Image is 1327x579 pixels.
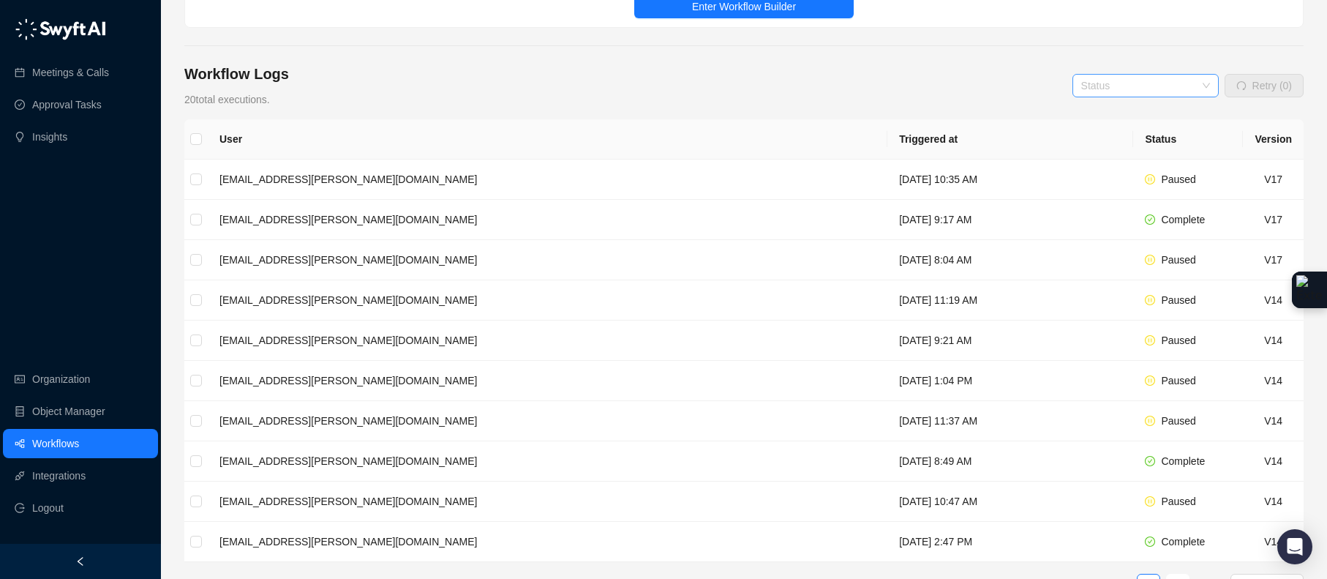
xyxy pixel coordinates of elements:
[1145,376,1155,386] span: pause-circle
[1145,537,1155,547] span: check-circle
[1243,321,1304,361] td: V14
[1243,119,1304,160] th: Version
[1145,416,1155,426] span: pause-circle
[887,361,1133,401] td: [DATE] 1:04 PM
[208,280,887,321] td: [EMAIL_ADDRESS][PERSON_NAME][DOMAIN_NAME]
[1161,173,1195,185] span: Paused
[32,493,64,523] span: Logout
[1225,74,1304,97] button: Retry (0)
[1145,456,1155,466] span: check-circle
[208,522,887,562] td: [EMAIL_ADDRESS][PERSON_NAME][DOMAIN_NAME]
[1145,335,1155,345] span: pause-circle
[1161,536,1205,548] span: Complete
[1145,174,1155,184] span: pause-circle
[1243,160,1304,200] td: V17
[1243,280,1304,321] td: V14
[32,397,105,426] a: Object Manager
[184,94,270,105] span: 20 total executions.
[208,482,887,522] td: [EMAIL_ADDRESS][PERSON_NAME][DOMAIN_NAME]
[208,160,887,200] td: [EMAIL_ADDRESS][PERSON_NAME][DOMAIN_NAME]
[208,401,887,441] td: [EMAIL_ADDRESS][PERSON_NAME][DOMAIN_NAME]
[1161,415,1195,427] span: Paused
[887,482,1133,522] td: [DATE] 10:47 AM
[1243,522,1304,562] td: V14
[1145,496,1155,507] span: pause-circle
[32,365,90,394] a: Organization
[15,18,106,40] img: logo-05li4sbe.png
[1161,214,1205,225] span: Complete
[1243,361,1304,401] td: V14
[887,200,1133,240] td: [DATE] 9:17 AM
[32,90,102,119] a: Approval Tasks
[75,556,86,567] span: left
[1243,401,1304,441] td: V14
[1243,200,1304,240] td: V17
[1161,335,1195,346] span: Paused
[32,429,79,458] a: Workflows
[1161,455,1205,467] span: Complete
[887,321,1133,361] td: [DATE] 9:21 AM
[32,461,86,490] a: Integrations
[208,321,887,361] td: [EMAIL_ADDRESS][PERSON_NAME][DOMAIN_NAME]
[1161,375,1195,386] span: Paused
[1145,295,1155,305] span: pause-circle
[1243,482,1304,522] td: V14
[887,401,1133,441] td: [DATE] 11:37 AM
[1277,529,1312,564] div: Open Intercom Messenger
[184,64,289,84] h4: Workflow Logs
[887,522,1133,562] td: [DATE] 2:47 PM
[1161,294,1195,306] span: Paused
[1145,214,1155,225] span: check-circle
[1161,496,1195,507] span: Paused
[208,361,887,401] td: [EMAIL_ADDRESS][PERSON_NAME][DOMAIN_NAME]
[208,200,887,240] td: [EMAIL_ADDRESS][PERSON_NAME][DOMAIN_NAME]
[887,441,1133,482] td: [DATE] 8:49 AM
[1145,255,1155,265] span: pause-circle
[15,503,25,513] span: logout
[32,122,67,152] a: Insights
[208,441,887,482] td: [EMAIL_ADDRESS][PERSON_NAME][DOMAIN_NAME]
[208,240,887,280] td: [EMAIL_ADDRESS][PERSON_NAME][DOMAIN_NAME]
[1133,119,1243,160] th: Status
[1243,240,1304,280] td: V17
[1243,441,1304,482] td: V14
[887,240,1133,280] td: [DATE] 8:04 AM
[887,280,1133,321] td: [DATE] 11:19 AM
[1296,275,1323,305] img: Extension Icon
[32,58,109,87] a: Meetings & Calls
[887,119,1133,160] th: Triggered at
[1161,254,1195,266] span: Paused
[887,160,1133,200] td: [DATE] 10:35 AM
[208,119,887,160] th: User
